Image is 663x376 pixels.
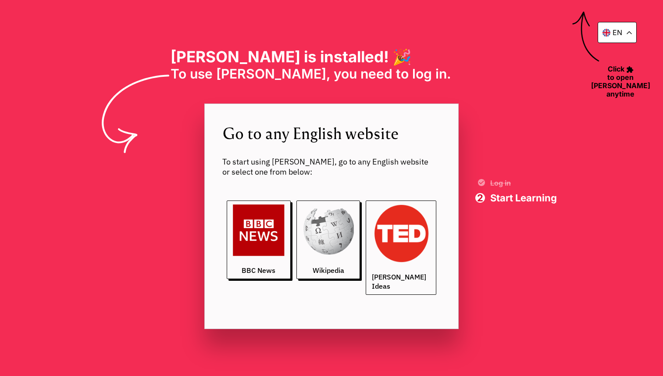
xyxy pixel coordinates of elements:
img: wikipedia [303,204,354,256]
span: Go to any English website [222,122,441,144]
a: [PERSON_NAME] Ideas [366,201,436,295]
img: ted [372,204,430,263]
span: Wikipedia [313,266,344,275]
span: [PERSON_NAME] Ideas [372,272,430,291]
span: BBC News [242,266,275,275]
span: To start using [PERSON_NAME], go to any English website or select one from below: [222,157,441,177]
span: To use [PERSON_NAME], you need to log in. ‎ ‎ ‎ ‎ ‎ ‎ ‎ ‎ ‎ ‎ ‎ ‎ [171,66,493,82]
span: Log in [490,179,557,186]
span: Start Learning [490,193,557,203]
p: en [613,28,622,37]
span: Click to open [PERSON_NAME] anytime [586,64,655,98]
a: BBC News [227,201,291,279]
h1: [PERSON_NAME] is installed! 🎉 [171,47,493,66]
a: Wikipedia [296,201,360,279]
img: bbc [233,204,285,256]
